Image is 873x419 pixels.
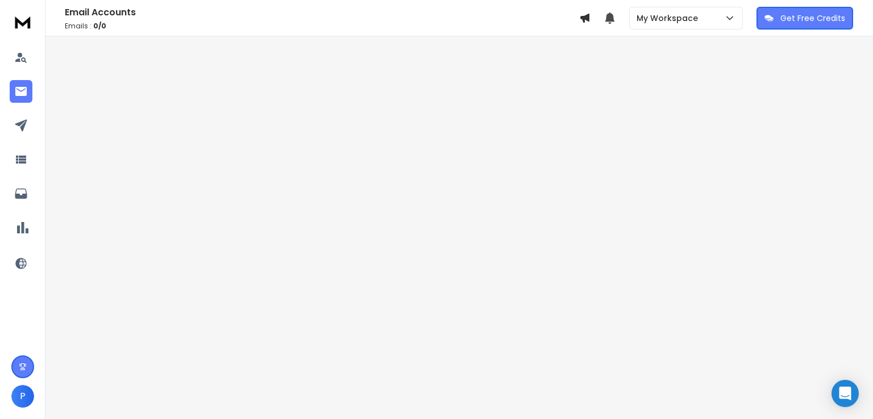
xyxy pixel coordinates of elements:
p: My Workspace [637,12,702,24]
p: Get Free Credits [780,12,845,24]
h1: Email Accounts [65,6,579,19]
p: Emails : [65,22,579,31]
div: Open Intercom Messenger [832,380,859,407]
button: Get Free Credits [756,7,853,30]
button: P [11,385,34,408]
img: logo [11,11,34,32]
span: 0 / 0 [93,21,106,31]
